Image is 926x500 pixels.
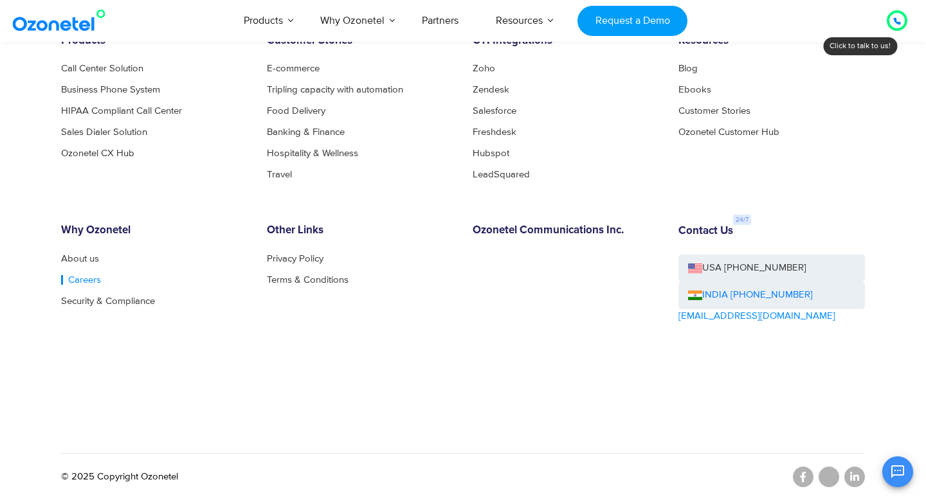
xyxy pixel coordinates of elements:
a: Privacy Policy [267,254,323,263]
a: Zoho [473,64,495,73]
h6: Other Links [267,224,453,237]
h6: Ozonetel Communications Inc. [473,224,659,237]
a: E-commerce [267,64,320,73]
a: Salesforce [473,106,516,116]
h6: Contact Us [678,225,733,238]
a: Call Center Solution [61,64,143,73]
a: USA [PHONE_NUMBER] [678,254,865,282]
a: Hospitality & Wellness [267,148,358,158]
a: Terms & Conditions [267,275,349,285]
a: Freshdesk [473,127,516,137]
a: Ebooks [678,85,711,94]
a: [EMAIL_ADDRESS][DOMAIN_NAME] [678,309,835,324]
a: About us [61,254,99,263]
a: Hubspot [473,148,509,158]
a: Security & Compliance [61,296,155,306]
a: Business Phone System [61,85,160,94]
a: Ozonetel CX Hub [61,148,134,158]
h6: Why Ozonetel [61,224,248,237]
a: Careers [61,275,101,285]
button: Open chat [882,456,913,487]
a: Customer Stories [678,106,750,116]
a: INDIA [PHONE_NUMBER] [688,288,813,303]
a: Ozonetel Customer Hub [678,127,779,137]
a: LeadSquared [473,170,530,179]
a: Banking & Finance [267,127,345,137]
a: Sales Dialer Solution [61,127,147,137]
a: Food Delivery [267,106,325,116]
a: Request a Demo [577,6,687,36]
img: ind-flag.png [688,290,702,300]
a: Travel [267,170,292,179]
a: Blog [678,64,698,73]
img: us-flag.png [688,263,702,273]
a: Zendesk [473,85,509,94]
a: Tripling capacity with automation [267,85,403,94]
a: HIPAA Compliant Call Center [61,106,182,116]
p: © 2025 Copyright Ozonetel [61,470,178,485]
